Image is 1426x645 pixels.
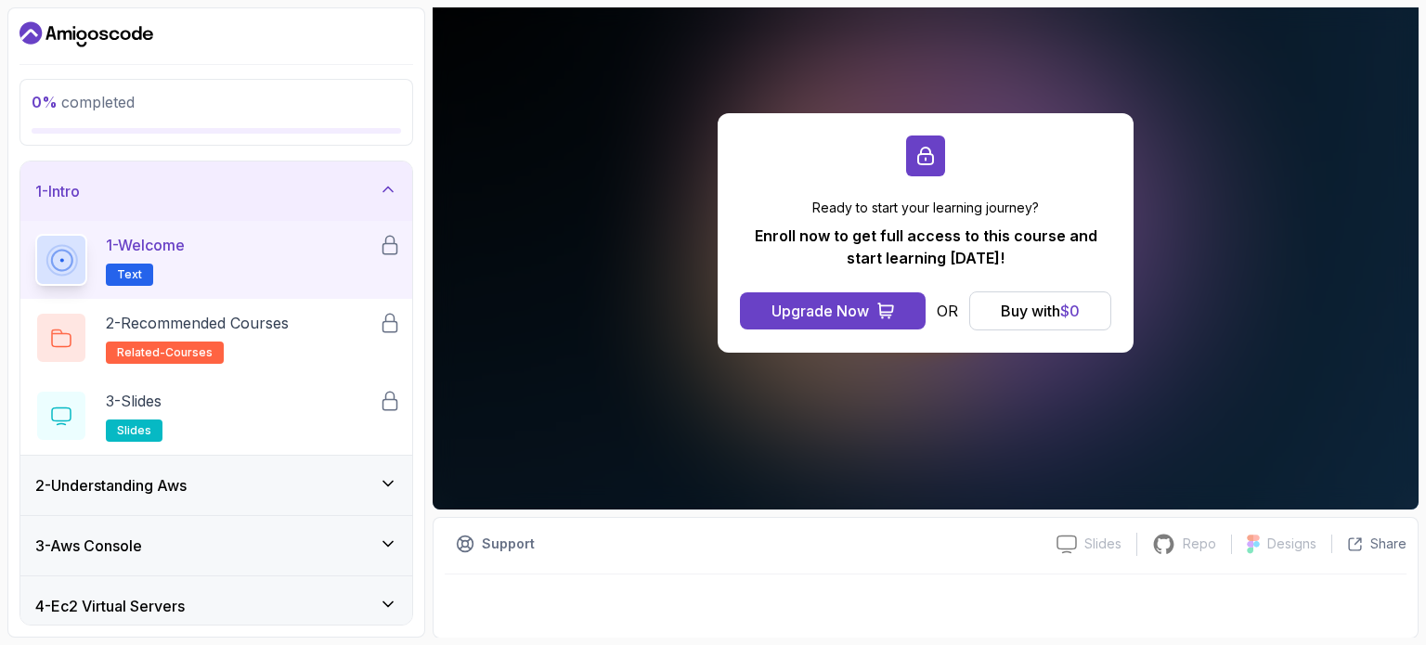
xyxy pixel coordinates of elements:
[1001,300,1080,322] div: Buy with
[35,180,80,202] h3: 1 - Intro
[19,19,153,49] a: Dashboard
[1183,535,1216,553] p: Repo
[740,225,1111,269] p: Enroll now to get full access to this course and start learning [DATE]!
[35,234,397,286] button: 1-WelcomeText
[20,516,412,575] button: 3-Aws Console
[35,595,185,617] h3: 4 - Ec2 Virtual Servers
[969,291,1111,330] button: Buy with$0
[117,267,142,282] span: Text
[35,474,187,497] h3: 2 - Understanding Aws
[482,535,535,553] p: Support
[20,456,412,515] button: 2-Understanding Aws
[1060,302,1080,320] span: $ 0
[445,529,546,559] button: Support button
[1084,535,1121,553] p: Slides
[117,345,213,360] span: related-courses
[117,423,151,438] span: slides
[740,199,1111,217] p: Ready to start your learning journey?
[106,390,162,412] p: 3 - Slides
[771,300,869,322] div: Upgrade Now
[20,161,412,221] button: 1-Intro
[106,234,185,256] p: 1 - Welcome
[35,312,397,364] button: 2-Recommended Coursesrelated-courses
[32,93,58,111] span: 0 %
[35,390,397,442] button: 3-Slidesslides
[1331,535,1407,553] button: Share
[32,93,135,111] span: completed
[1370,535,1407,553] p: Share
[740,292,926,329] button: Upgrade Now
[937,300,958,322] p: OR
[35,535,142,557] h3: 3 - Aws Console
[1267,535,1316,553] p: Designs
[20,576,412,636] button: 4-Ec2 Virtual Servers
[106,312,289,334] p: 2 - Recommended Courses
